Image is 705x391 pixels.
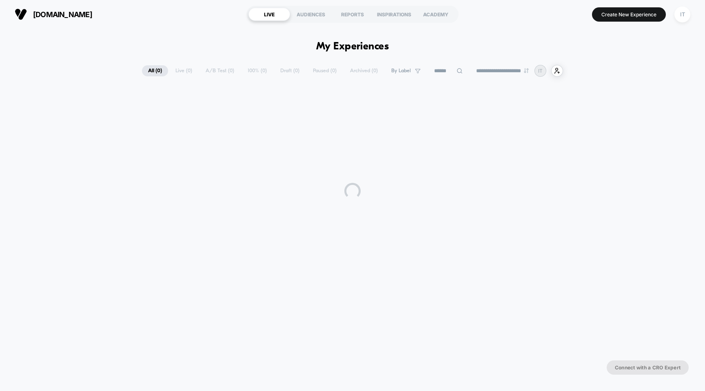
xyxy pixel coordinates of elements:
[415,8,457,21] div: ACADEMY
[538,68,543,74] p: IT
[607,360,689,375] button: Connect with a CRO Expert
[524,68,529,73] img: end
[316,41,389,53] h1: My Experiences
[373,8,415,21] div: INSPIRATIONS
[391,68,411,74] span: By Label
[33,10,92,19] span: [DOMAIN_NAME]
[674,7,690,22] div: IT
[248,8,290,21] div: LIVE
[290,8,332,21] div: AUDIENCES
[332,8,373,21] div: REPORTS
[672,6,693,23] button: IT
[15,8,27,20] img: Visually logo
[142,65,168,76] span: All ( 0 )
[12,8,95,21] button: [DOMAIN_NAME]
[592,7,666,22] button: Create New Experience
